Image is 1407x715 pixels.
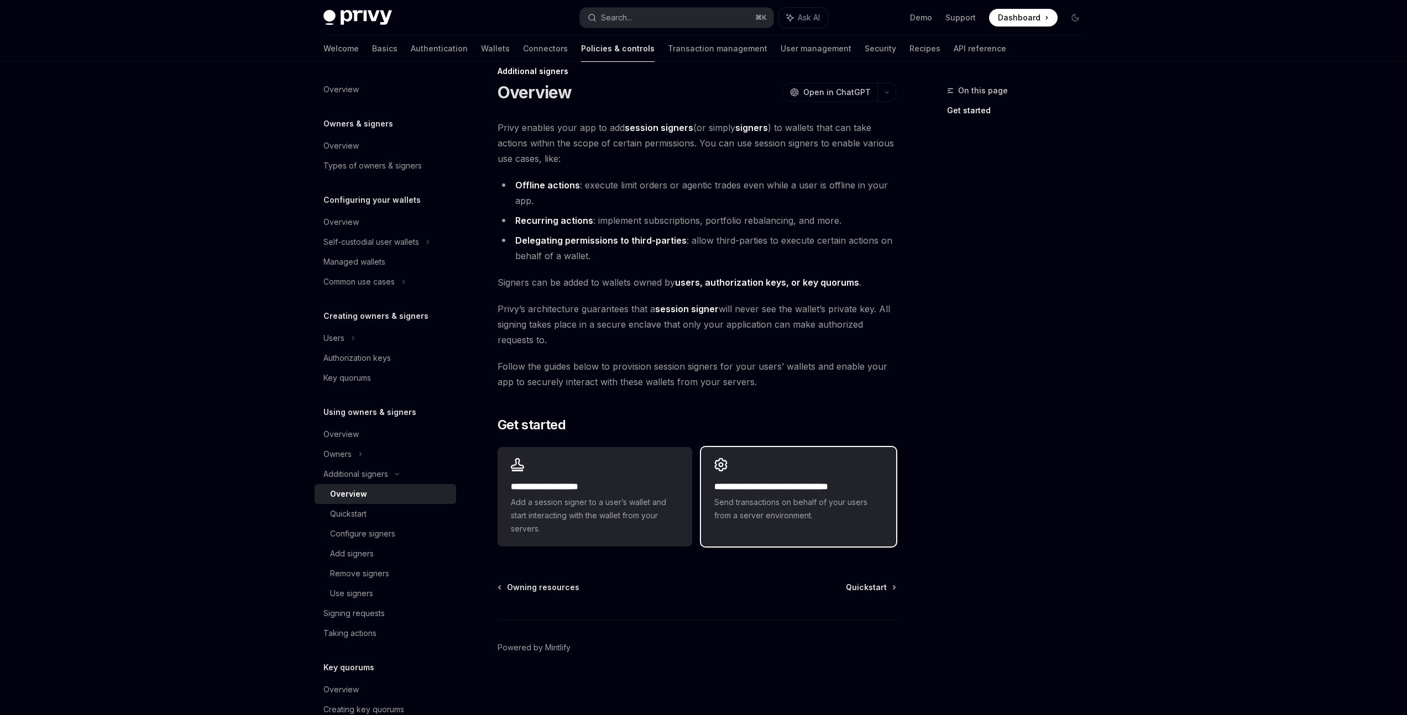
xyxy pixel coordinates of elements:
[499,582,579,593] a: Owning resources
[498,177,896,208] li: : execute limit orders or agentic trades even while a user is offline in your app.
[330,587,373,600] div: Use signers
[1066,9,1084,27] button: Toggle dark mode
[498,233,896,264] li: : allow third-parties to execute certain actions on behalf of a wallet.
[330,527,395,540] div: Configure signers
[315,680,456,700] a: Overview
[498,66,896,77] div: Additional signers
[846,582,887,593] span: Quickstart
[315,136,456,156] a: Overview
[910,12,932,23] a: Demo
[781,35,851,62] a: User management
[323,235,419,249] div: Self-custodial user wallets
[323,139,359,153] div: Overview
[323,83,359,96] div: Overview
[958,84,1008,97] span: On this page
[581,35,655,62] a: Policies & controls
[498,642,571,653] a: Powered by Mintlify
[330,567,389,580] div: Remove signers
[323,448,352,461] div: Owners
[498,447,692,546] a: **** **** **** *****Add a session signer to a user’s wallet and start interacting with the wallet...
[372,35,397,62] a: Basics
[315,603,456,623] a: Signing requests
[315,583,456,603] a: Use signers
[323,467,388,481] div: Additional signers
[481,35,510,62] a: Wallets
[498,301,896,348] span: Privy’s architecture guarantees that a will never see the wallet’s private key. All signing takes...
[511,496,679,535] span: Add a session signer to a user’s wallet and start interacting with the wallet from your servers.
[411,35,468,62] a: Authentication
[601,11,632,24] div: Search...
[507,582,579,593] span: Owning resources
[323,159,422,172] div: Types of owners & signers
[735,122,768,133] strong: signers
[523,35,568,62] a: Connectors
[330,547,374,560] div: Add signers
[954,35,1006,62] a: API reference
[315,348,456,368] a: Authorization keys
[315,504,456,524] a: Quickstart
[323,406,416,419] h5: Using owners & signers
[323,332,344,345] div: Users
[798,12,820,23] span: Ask AI
[668,35,767,62] a: Transaction management
[498,120,896,166] span: Privy enables your app to add (or simply ) to wallets that can take actions within the scope of c...
[498,82,572,102] h1: Overview
[315,564,456,583] a: Remove signers
[498,359,896,390] span: Follow the guides below to provision session signers for your users’ wallets and enable your app ...
[323,428,359,441] div: Overview
[515,235,687,246] strong: Delegating permissions to third-parties
[315,524,456,544] a: Configure signers
[865,35,896,62] a: Security
[323,607,385,620] div: Signing requests
[323,371,371,385] div: Key quorums
[846,582,895,593] a: Quickstart
[323,35,359,62] a: Welcome
[783,83,877,102] button: Open in ChatGPT
[945,12,976,23] a: Support
[315,212,456,232] a: Overview
[498,275,896,290] span: Signers can be added to wallets owned by .
[755,13,767,22] span: ⌘ K
[498,213,896,228] li: : implement subscriptions, portfolio rebalancing, and more.
[323,255,385,269] div: Managed wallets
[655,303,719,314] strong: session signer
[315,156,456,176] a: Types of owners & signers
[675,277,859,288] a: users, authorization keys, or key quorums
[779,8,828,28] button: Ask AI
[323,351,391,365] div: Authorization keys
[323,117,393,130] h5: Owners & signers
[323,661,374,674] h5: Key quorums
[315,368,456,388] a: Key quorums
[315,484,456,504] a: Overview
[315,80,456,99] a: Overview
[714,496,882,522] span: Send transactions on behalf of your users from a server environment.
[315,623,456,643] a: Taking actions
[580,8,773,28] button: Search...⌘K
[323,193,421,207] h5: Configuring your wallets
[323,215,359,229] div: Overview
[803,87,871,98] span: Open in ChatGPT
[909,35,940,62] a: Recipes
[323,10,392,25] img: dark logo
[515,180,580,191] strong: Offline actions
[947,102,1093,119] a: Get started
[330,507,367,521] div: Quickstart
[989,9,1058,27] a: Dashboard
[323,275,395,288] div: Common use cases
[498,416,566,434] span: Get started
[323,683,359,696] div: Overview
[323,309,428,323] h5: Creating owners & signers
[323,627,376,640] div: Taking actions
[515,215,593,226] strong: Recurring actions
[625,122,693,133] strong: session signers
[315,252,456,272] a: Managed wallets
[315,424,456,444] a: Overview
[315,544,456,564] a: Add signers
[330,487,367,501] div: Overview
[998,12,1040,23] span: Dashboard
